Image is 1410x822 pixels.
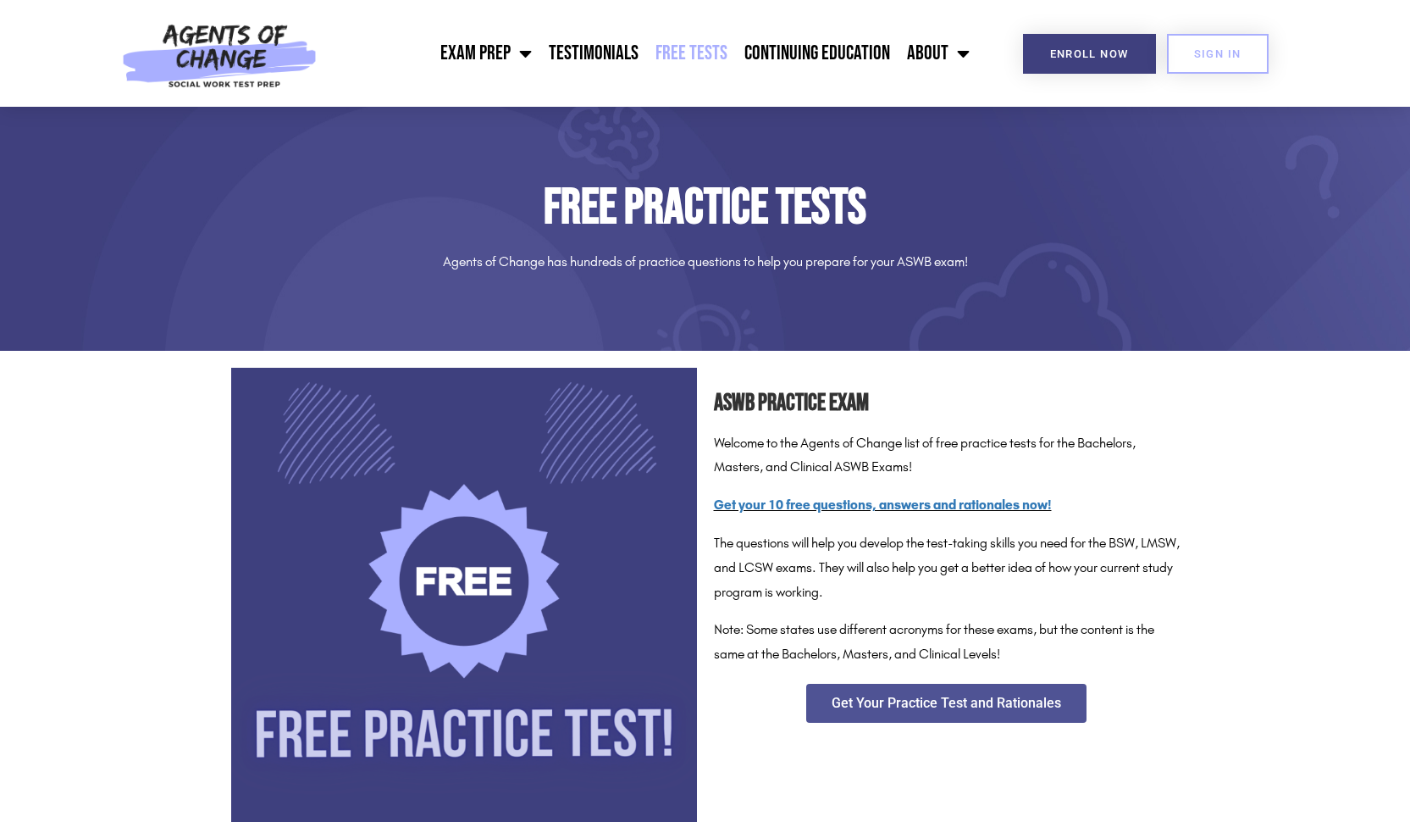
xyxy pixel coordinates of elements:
[832,697,1061,710] span: Get Your Practice Test and Rationales
[1050,48,1129,59] span: Enroll Now
[714,431,1180,480] p: Welcome to the Agents of Change list of free practice tests for the Bachelors, Masters, and Clini...
[647,32,736,75] a: Free Tests
[899,32,978,75] a: About
[1194,48,1241,59] span: SIGN IN
[432,32,540,75] a: Exam Prep
[540,32,647,75] a: Testimonials
[806,684,1087,723] a: Get Your Practice Test and Rationales
[231,183,1180,233] h1: Free Practice Tests
[326,32,978,75] nav: Menu
[714,385,1180,423] h2: ASWB Practice Exam
[714,497,1052,513] a: Get your 10 free questions, answers and rationales now!
[736,32,899,75] a: Continuing Education
[231,250,1180,275] p: Agents of Change has hundreds of practice questions to help you prepare for your ASWB exam!
[1023,34,1156,74] a: Enroll Now
[714,618,1180,667] p: Note: Some states use different acronyms for these exams, but the content is the same at the Bach...
[1167,34,1269,74] a: SIGN IN
[714,531,1180,604] p: The questions will help you develop the test-taking skills you need for the BSW, LMSW, and LCSW e...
